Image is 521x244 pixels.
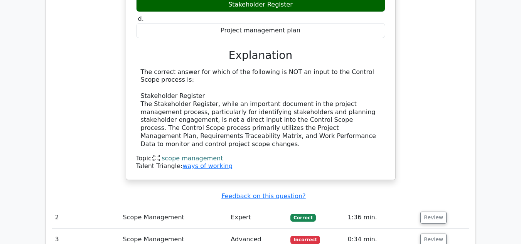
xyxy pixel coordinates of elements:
td: 2 [52,207,120,229]
span: Correct [290,214,315,222]
a: Feedback on this question? [221,192,305,200]
div: Project management plan [136,23,385,38]
h3: Explanation [141,49,381,62]
a: ways of working [182,162,233,170]
div: The correct answer for which of the following is NOT an input to the Control Scope process is: St... [141,68,381,148]
div: Talent Triangle: [136,155,385,171]
td: Expert [228,207,287,229]
span: d. [138,15,144,22]
td: 1:36 min. [344,207,417,229]
button: Review [420,212,447,224]
div: Topic: [136,155,385,163]
a: scope management [162,155,223,162]
td: Scope Management [120,207,228,229]
span: Incorrect [290,236,320,244]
